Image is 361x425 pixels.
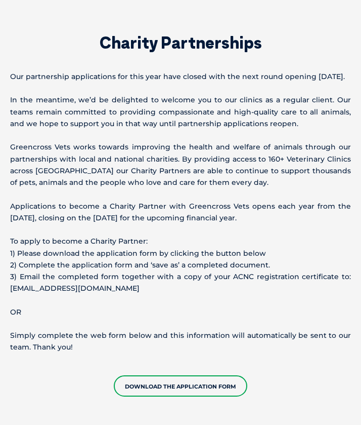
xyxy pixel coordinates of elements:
p: OR [10,306,351,318]
p: To apply to become a Charity Partner: 1) Please download the application form by clicking the but... [10,236,351,294]
p: Applications to become a Charity Partner with Greencross Vets opens each year from the [DATE], cl... [10,201,351,224]
p: Our partnership applications for this year have closed with the next round opening [DATE]. [10,71,351,83]
p: In the meantime, we’d be delighted to welcome you to our clinics as a regular client. Our teams r... [10,94,351,130]
a: Download the Application Form [114,375,247,397]
p: Simply complete the web form below and this information will automatically be sent to our team. T... [10,330,351,353]
h2: Charity Partnerships [10,34,351,51]
p: Greencross Vets works towards improving the health and welfare of animals through our partnership... [10,141,351,188]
